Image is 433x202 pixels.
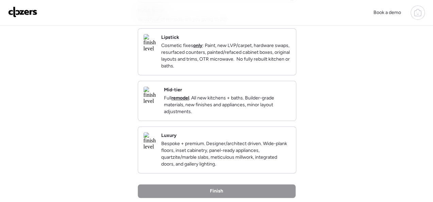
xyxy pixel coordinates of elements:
[161,140,290,168] p: Bespoke + premium. Designer/architect driven. Wide-plank floors, inset cabinetry, panel-ready app...
[161,132,177,139] h2: Luxury
[144,87,159,104] img: finish level
[161,34,179,41] h2: Lipstick
[193,43,202,48] strong: only
[164,87,182,93] h2: Mid-tier
[8,6,37,17] img: Logo
[373,10,401,15] span: Book a demo
[144,132,156,150] img: finish level
[171,95,189,101] strong: remodel
[210,188,223,195] span: Finish
[164,95,290,115] p: Full . All new kitchens + baths. Builder-grade materials, new finishes and appliances, minor layo...
[144,34,156,52] img: finish level
[161,42,290,69] p: Cosmetic fixes : Paint, new LVP/carpet, hardware swaps, resurfaced counters, painted/refaced cabi...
